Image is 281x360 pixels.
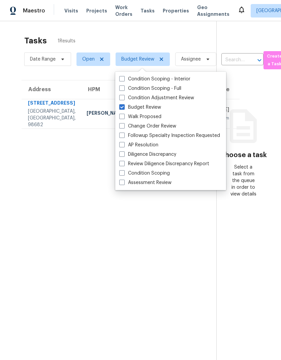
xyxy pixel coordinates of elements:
th: HPM [81,80,131,99]
label: Walk Proposed [119,113,161,120]
th: Address [22,80,81,99]
span: Work Orders [115,4,132,17]
button: Open [255,56,264,65]
span: Properties [163,7,189,14]
label: Assessment Review [119,179,171,186]
div: [PERSON_NAME] [87,110,126,118]
div: [GEOGRAPHIC_DATA], [GEOGRAPHIC_DATA], 98682 [28,108,76,128]
span: Maestro [23,7,45,14]
label: Diligence Discrepancy [119,151,176,158]
label: Condition Adjustment Review [119,95,194,101]
span: Budget Review [121,56,154,63]
span: Visits [64,7,78,14]
span: Date Range [30,56,56,63]
span: Assignee [181,56,201,63]
label: Change Order Review [119,123,176,130]
h3: Choose a task [220,152,267,158]
h2: Tasks [24,37,47,44]
label: Review Diligence Discrepancy Report [119,160,209,167]
label: Followup Specialty Inspection Requested [119,132,220,139]
span: Open [82,56,95,63]
span: Geo Assignments [197,4,229,17]
label: Condition Scoping - Interior [119,76,190,82]
div: Select a task from the queue in order to view details [230,164,257,197]
label: AP Resolution [119,142,158,148]
div: [STREET_ADDRESS] [28,100,76,108]
span: 1 Results [58,38,75,44]
span: Tasks [140,8,155,13]
label: Condition Scoping [119,170,170,177]
input: Search by address [221,55,245,65]
span: Projects [86,7,107,14]
label: Condition Scoping - Full [119,85,181,92]
label: Budget Review [119,104,161,111]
